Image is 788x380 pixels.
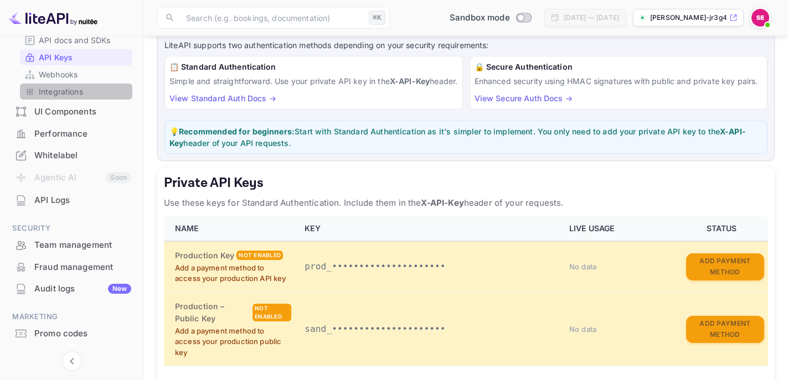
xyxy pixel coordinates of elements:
[9,9,97,27] img: LiteAPI logo
[686,261,764,270] a: Add Payment Method
[179,127,295,136] strong: Recommended for beginners:
[475,93,573,103] a: View Secure Auth Docs →
[20,84,132,100] div: Integrations
[569,325,597,334] span: No data
[7,123,137,145] div: Performance
[175,300,250,325] h6: Production – Public Key
[421,197,463,208] strong: X-API-Key
[7,190,137,210] a: API Logs
[7,101,137,122] a: UI Components
[679,216,768,241] th: STATUS
[7,257,137,277] a: Fraud management
[686,253,764,280] button: Add Payment Method
[7,311,137,323] span: Marketing
[175,326,291,358] p: Add a payment method to access your production public key
[164,174,768,192] h5: Private API Keys
[39,34,111,46] p: API docs and SDKs
[445,12,535,24] div: Switch to Production mode
[7,123,137,144] a: Performance
[24,69,128,80] a: Webhooks
[7,257,137,278] div: Fraud management
[298,216,563,241] th: KEY
[169,126,763,149] p: 💡 Start with Standard Authentication as it's simpler to implement. You only need to add your priv...
[20,32,132,48] div: API docs and SDKs
[24,86,128,97] a: Integrations
[253,304,291,321] div: Not enabled
[475,75,763,87] p: Enhanced security using HMAC signatures with public and private key pairs.
[236,251,283,260] div: Not enabled
[169,127,746,148] strong: X-API-Key
[7,190,137,211] div: API Logs
[7,235,137,255] a: Team management
[7,101,137,123] div: UI Components
[7,235,137,256] div: Team management
[20,66,132,82] div: Webhooks
[39,86,83,97] p: Integrations
[7,145,137,166] div: Whitelabel
[164,196,768,210] p: Use these keys for Standard Authentication. Include them in the header of your requests.
[450,12,510,24] span: Sandbox mode
[24,34,128,46] a: API docs and SDKs
[175,263,291,284] p: Add a payment method to access your production API key
[34,239,131,252] div: Team management
[563,216,679,241] th: LIVE USAGE
[34,261,131,274] div: Fraud management
[475,61,763,73] h6: 🔒 Secure Authentication
[169,75,458,87] p: Simple and straightforward. Use your private API key in the header.
[7,323,137,343] a: Promo codes
[164,216,298,241] th: NAME
[20,49,132,65] div: API Keys
[305,260,556,273] p: prod_•••••••••••••••••••••
[34,149,131,162] div: Whitelabel
[7,278,137,299] a: Audit logsNew
[569,262,597,271] span: No data
[34,194,131,207] div: API Logs
[34,106,131,118] div: UI Components
[108,284,131,294] div: New
[751,9,769,27] img: Saif Elyzal
[369,11,385,25] div: ⌘K
[390,76,430,86] strong: X-API-Key
[175,249,234,262] h6: Production Key
[34,283,131,295] div: Audit logs
[34,128,131,140] div: Performance
[7,145,137,165] a: Whitelabel
[24,51,128,63] a: API Keys
[686,324,764,333] a: Add Payment Method
[650,13,727,23] p: [PERSON_NAME]-jr3g4.nuit...
[7,278,137,300] div: Audit logsNew
[169,61,458,73] h6: 📋 Standard Authentication
[39,51,73,63] p: API Keys
[179,7,364,29] input: Search (e.g. bookings, documentation)
[564,13,619,23] div: [DATE] — [DATE]
[169,93,276,103] a: View Standard Auth Docs →
[686,316,764,343] button: Add Payment Method
[34,327,131,340] div: Promo codes
[305,322,556,336] p: sand_•••••••••••••••••••••
[7,323,137,345] div: Promo codes
[164,39,768,51] p: LiteAPI supports two authentication methods depending on your security requirements:
[39,69,78,80] p: Webhooks
[7,222,137,235] span: Security
[62,351,82,371] button: Collapse navigation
